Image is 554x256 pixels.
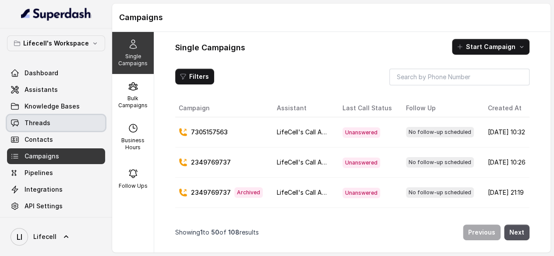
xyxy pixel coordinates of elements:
td: [DATE] 10:32 [481,117,534,147]
span: LifeCell's Call Assistant [277,158,345,166]
span: Dashboard [25,69,58,77]
h1: Single Campaigns [175,41,245,55]
a: Campaigns [7,148,105,164]
span: No follow-up scheduled [406,157,474,168]
p: 2349769737 [191,158,231,167]
td: [DATE] 10:26 [481,147,534,178]
button: Previous [463,224,501,240]
p: Follow Ups [119,182,148,189]
span: Archived [234,187,263,198]
a: Lifecell [7,224,105,249]
span: Campaigns [25,152,59,161]
span: Integrations [25,185,63,194]
a: Integrations [7,182,105,197]
td: [DATE] 20:53 [481,208,534,238]
a: Dashboard [7,65,105,81]
span: Unanswered [342,188,380,198]
button: Next [504,224,529,240]
span: API Settings [25,202,63,210]
span: 108 [228,228,240,236]
p: 2349769737 [191,188,231,197]
button: Lifecell's Workspace [7,35,105,51]
span: Lifecell [33,232,56,241]
p: Single Campaigns [116,53,150,67]
p: Business Hours [116,137,150,151]
span: Pipelines [25,168,53,177]
text: LI [17,232,22,242]
a: Assistants [7,82,105,98]
h1: Campaigns [119,11,543,25]
a: API Settings [7,198,105,214]
p: Lifecell's Workspace [23,38,89,49]
th: Campaign [175,99,270,117]
span: Contacts [25,135,53,144]
a: Threads [7,115,105,131]
span: 1 [200,228,203,236]
th: Created At [481,99,534,117]
button: Filters [175,69,214,84]
span: No follow-up scheduled [406,187,474,198]
span: Knowledge Bases [25,102,80,111]
span: Unanswered [342,158,380,168]
p: 7305157563 [191,128,228,137]
span: Threads [25,119,50,127]
span: LifeCell's Call Assistant [277,189,345,196]
input: Search by Phone Number [389,69,529,85]
a: Contacts [7,132,105,147]
p: Showing to of results [175,228,259,237]
nav: Pagination [175,219,529,245]
a: Knowledge Bases [7,98,105,114]
span: Unanswered [342,127,380,138]
button: Start Campaign [452,39,529,55]
span: Assistants [25,85,58,94]
td: [DATE] 21:19 [481,178,534,208]
span: LifeCell's Call Assistant [277,128,345,136]
span: 50 [211,228,219,236]
a: Pipelines [7,165,105,181]
th: Follow Up [399,99,481,117]
span: No follow-up scheduled [406,127,474,137]
p: Bulk Campaigns [116,95,150,109]
th: Assistant [270,99,335,117]
img: light.svg [21,7,92,21]
th: Last Call Status [335,99,399,117]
